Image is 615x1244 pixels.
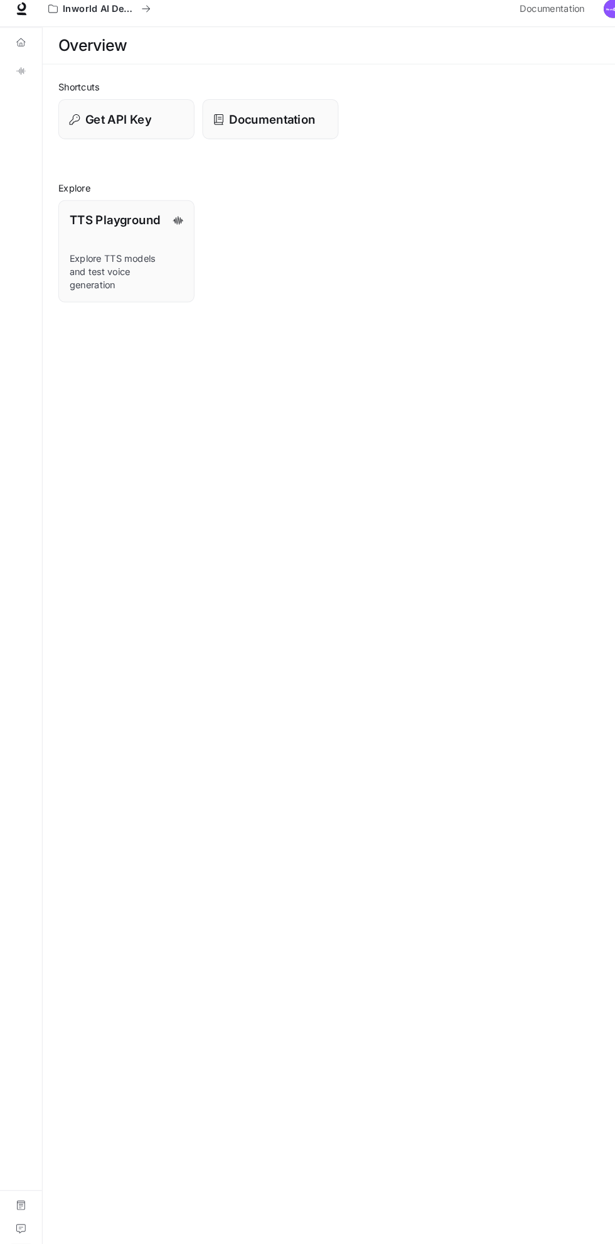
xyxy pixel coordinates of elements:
button: Open drawer [6,1218,34,1244]
a: Overview [5,40,35,60]
button: User avatar [575,5,600,30]
h2: Shortcuts [56,86,600,99]
p: Inworld AI Demos [60,13,131,23]
span: Documentation [498,10,560,26]
p: Explore TTS models and test voice generation [67,251,176,288]
img: User avatar [579,9,596,26]
a: TTS PlaygroundExplore TTS models and test voice generation [56,201,186,299]
a: TTS Playground [5,67,35,87]
button: Get API Key [56,104,186,143]
h2: Explore [56,183,600,196]
span: Dark mode toggle [6,1202,19,1216]
button: All workspaces [41,5,150,30]
p: TTS Playground [67,212,154,229]
a: Documentation [493,5,570,30]
a: Documentation [194,104,324,143]
a: Documentation [5,1154,35,1174]
p: Documentation [220,115,302,132]
p: Get API Key [82,115,145,132]
a: Feedback [5,1177,35,1197]
h1: Overview [56,40,122,65]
